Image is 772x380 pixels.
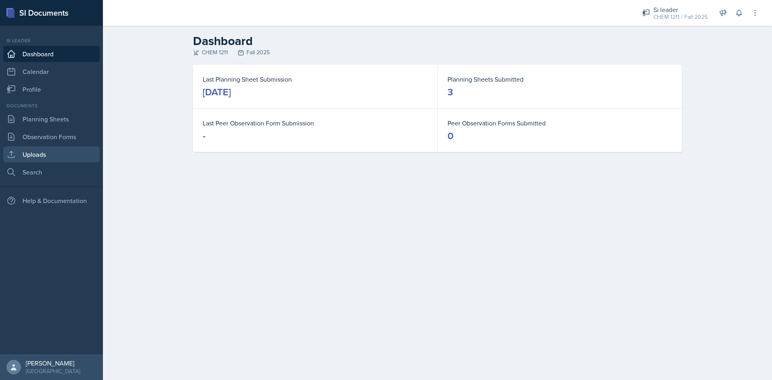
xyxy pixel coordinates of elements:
[26,367,80,375] div: [GEOGRAPHIC_DATA]
[3,129,100,145] a: Observation Forms
[203,86,231,99] div: [DATE]
[193,48,682,57] div: CHEM 1211 Fall 2025
[3,64,100,80] a: Calendar
[3,146,100,162] a: Uploads
[193,34,682,48] h2: Dashboard
[653,5,708,14] div: Si leader
[3,81,100,97] a: Profile
[3,102,100,109] div: Documents
[203,129,205,142] div: -
[3,164,100,180] a: Search
[653,13,708,21] div: CHEM 1211 / Fall 2025
[3,37,100,44] div: Si leader
[448,118,672,128] dt: Peer Observation Forms Submitted
[448,74,672,84] dt: Planning Sheets Submitted
[203,74,428,84] dt: Last Planning Sheet Submission
[3,46,100,62] a: Dashboard
[3,111,100,127] a: Planning Sheets
[3,193,100,209] div: Help & Documentation
[203,118,428,128] dt: Last Peer Observation Form Submission
[26,359,80,367] div: [PERSON_NAME]
[448,86,453,99] div: 3
[448,129,454,142] div: 0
